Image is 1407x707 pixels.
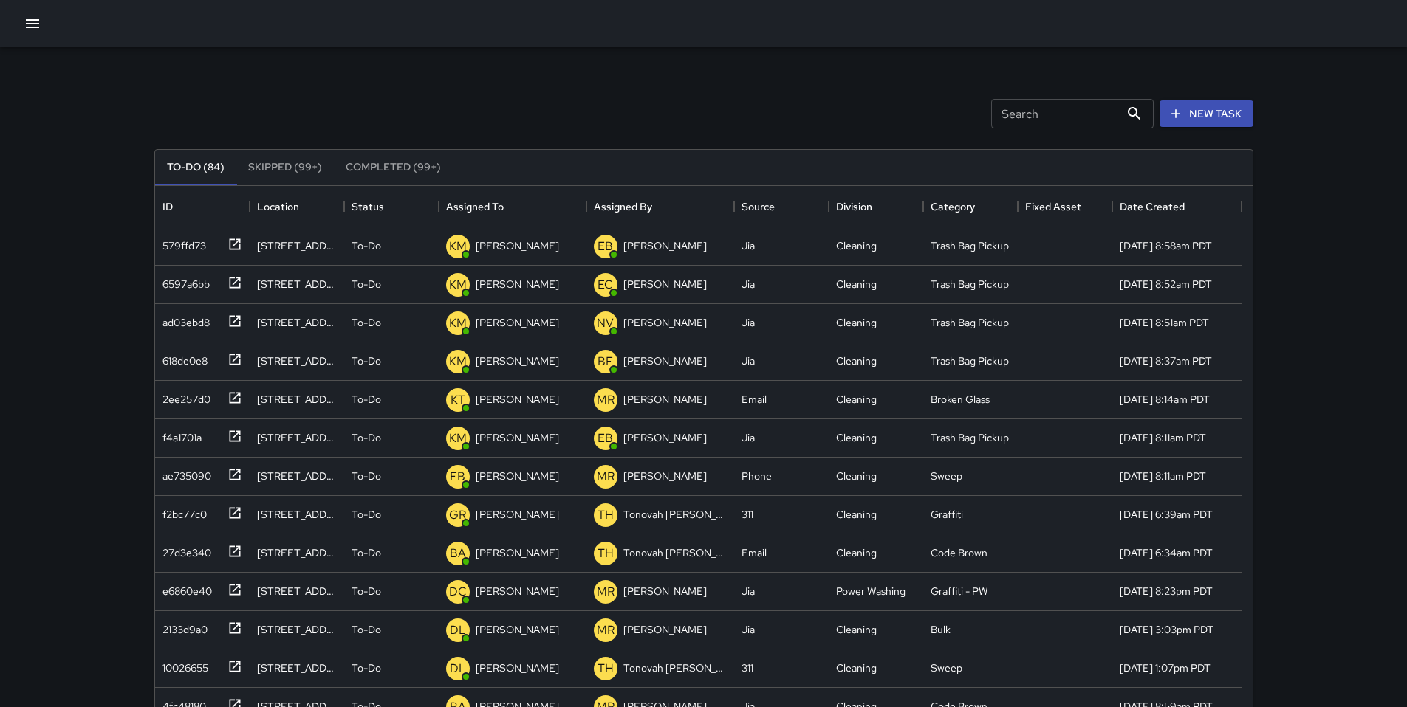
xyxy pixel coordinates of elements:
div: Sweep [931,469,962,483]
div: Email [742,392,767,407]
p: [PERSON_NAME] [623,584,707,599]
div: 311 [742,661,753,675]
div: Division [836,186,872,227]
p: [PERSON_NAME] [476,238,559,253]
p: [PERSON_NAME] [623,238,707,253]
div: Trash Bag Pickup [931,430,1009,445]
p: TH [598,506,614,524]
p: To-Do [352,622,381,637]
div: Cleaning [836,238,877,253]
div: 9/24/2025, 8:11am PDT [1120,430,1206,445]
div: ad03ebd8 [157,309,210,330]
div: 120 11th Street [257,469,337,483]
div: Location [257,186,299,227]
p: MR [597,468,615,486]
div: Source [742,186,775,227]
p: To-Do [352,507,381,522]
p: KM [449,238,467,255]
div: Cleaning [836,661,877,675]
p: MR [597,621,615,639]
div: Assigned To [446,186,504,227]
p: To-Do [352,661,381,675]
div: Cleaning [836,353,877,368]
div: Category [923,186,1018,227]
div: Trash Bag Pickup [931,277,1009,292]
div: Jia [742,277,755,292]
div: Cleaning [836,315,877,330]
div: ae735090 [157,463,211,483]
div: ID [162,186,173,227]
div: Assigned By [586,186,734,227]
div: 740 15th Street [257,430,337,445]
div: 9/23/2025, 8:23pm PDT [1120,584,1213,599]
div: 6597a6bb [157,271,210,292]
p: To-Do [352,392,381,407]
p: To-Do [352,315,381,330]
div: Jia [742,622,755,637]
p: Tonovah [PERSON_NAME] [623,661,727,675]
div: 9/24/2025, 8:58am PDT [1120,238,1212,253]
div: 1020 Harrison Street [257,353,337,368]
div: Graffiti - PW [931,584,988,599]
p: [PERSON_NAME] [623,469,707,483]
div: Jia [742,584,755,599]
div: 9/24/2025, 8:14am PDT [1120,392,1210,407]
div: 9/23/2025, 3:03pm PDT [1120,622,1213,637]
div: 430 9th Street [257,507,337,522]
p: To-Do [352,238,381,253]
p: [PERSON_NAME] [623,277,707,292]
p: To-Do [352,430,381,445]
div: 555 Natoma Street [257,545,337,560]
div: Email [742,545,767,560]
div: Power Washing [836,584,906,599]
div: 27d3e340 [157,539,211,560]
p: Tonovah [PERSON_NAME] [623,507,727,522]
div: Cleaning [836,392,877,407]
p: KM [449,353,467,370]
p: MR [597,391,615,409]
div: 9/24/2025, 6:34am PDT [1120,545,1213,560]
div: Trash Bag Pickup [931,353,1009,368]
p: EB [450,468,465,486]
div: Cleaning [836,430,877,445]
div: 311 [742,507,753,522]
p: [PERSON_NAME] [476,353,559,368]
div: Code Brown [931,545,987,560]
p: [PERSON_NAME] [623,353,707,368]
div: 9/24/2025, 8:11am PDT [1120,469,1206,483]
p: TH [598,660,614,677]
p: Tonovah [PERSON_NAME] [623,545,727,560]
div: 1044 Folsom Street [257,315,337,330]
p: EB [598,430,613,447]
div: 297 9th Street [257,277,337,292]
div: Source [734,186,829,227]
div: 345 8th Street [257,392,337,407]
div: Jia [742,353,755,368]
div: Status [344,186,439,227]
div: Broken Glass [931,392,990,407]
div: 9/23/2025, 1:07pm PDT [1120,661,1211,675]
div: f2bc77c0 [157,501,207,522]
p: KM [449,276,467,294]
div: Cleaning [836,507,877,522]
p: To-Do [352,545,381,560]
div: f4a1701a [157,424,202,445]
div: Sweep [931,661,962,675]
div: e6860e40 [157,578,212,599]
p: [PERSON_NAME] [623,622,707,637]
div: Cleaning [836,545,877,560]
div: Cleaning [836,469,877,483]
div: Fixed Asset [1018,186,1112,227]
div: Location [250,186,344,227]
p: [PERSON_NAME] [476,392,559,407]
button: Skipped (99+) [236,150,334,185]
div: ID [155,186,250,227]
button: New Task [1160,100,1253,128]
div: 10026655 [157,655,208,675]
div: 2133d9a0 [157,616,208,637]
p: NV [597,314,614,332]
div: 9/24/2025, 6:39am PDT [1120,507,1213,522]
p: [PERSON_NAME] [623,315,707,330]
div: 2ee257d0 [157,386,210,407]
p: [PERSON_NAME] [476,277,559,292]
